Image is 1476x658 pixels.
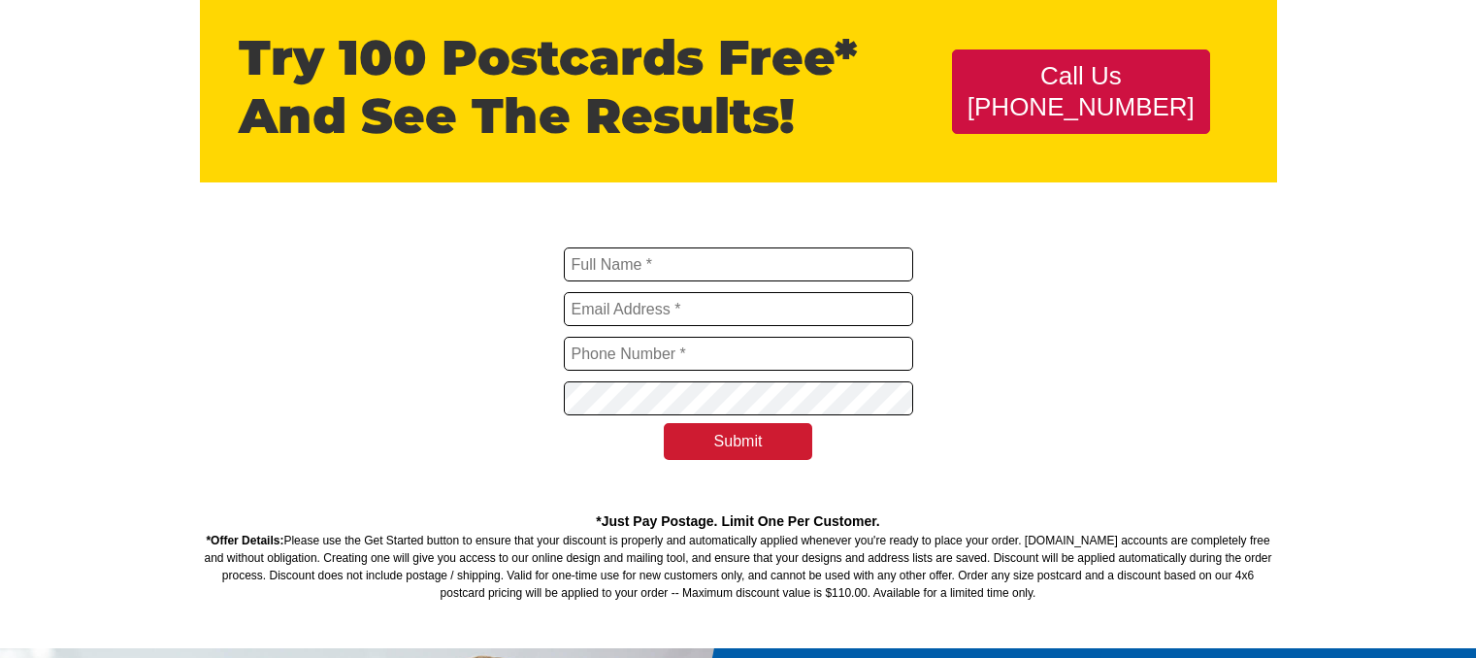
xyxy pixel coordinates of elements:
[596,513,880,529] span: *Just Pay Postage. Limit One Per Customer.
[564,337,913,371] input: Phone Number *
[205,511,1272,602] p: Please use the Get Started button to ensure that your discount is properly and automatically appl...
[664,423,813,460] button: Submit
[564,247,913,281] input: Full Name *
[239,29,858,146] h1: Try 100 Postcards Free* And See The Results!
[952,49,1210,134] a: Call Us[PHONE_NUMBER]
[206,534,283,547] strong: *Offer Details:
[564,292,913,326] input: Email Address *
